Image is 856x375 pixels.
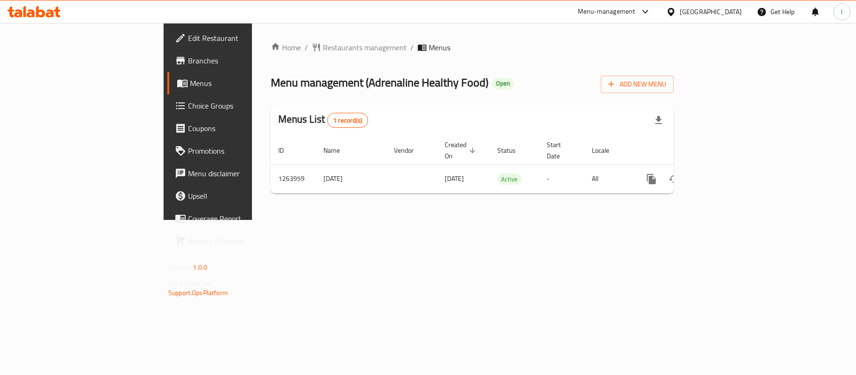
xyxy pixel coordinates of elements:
div: Total records count [327,113,368,128]
td: [DATE] [316,164,386,193]
span: 1.0.0 [193,261,207,273]
a: Edit Restaurant [167,27,306,49]
div: Active [497,173,521,185]
table: enhanced table [271,136,738,194]
span: [DATE] [445,172,464,185]
a: Promotions [167,140,306,162]
td: - [539,164,584,193]
span: Branches [188,55,299,66]
span: Active [497,174,521,185]
nav: breadcrumb [271,42,674,53]
a: Coverage Report [167,207,306,230]
span: Upsell [188,190,299,202]
span: 1 record(s) [328,116,368,125]
span: Menus [190,78,299,89]
a: Upsell [167,185,306,207]
button: Add New Menu [601,76,674,93]
h2: Menus List [278,112,368,128]
span: Edit Restaurant [188,32,299,44]
span: Menu management ( Adrenaline Healthy Food ) [271,72,488,93]
a: Support.OpsPlatform [168,287,228,299]
button: Change Status [663,168,685,190]
span: Coupons [188,123,299,134]
span: Menus [429,42,450,53]
span: Locale [592,145,621,156]
span: Created On [445,139,479,162]
div: Menu-management [578,6,636,17]
div: Export file [647,109,670,132]
a: Grocery Checklist [167,230,306,252]
a: Restaurants management [312,42,407,53]
span: Version: [168,261,191,273]
span: Restaurants management [323,42,407,53]
span: Status [497,145,528,156]
span: Coverage Report [188,213,299,224]
span: ID [278,145,296,156]
a: Choice Groups [167,94,306,117]
span: Vendor [394,145,426,156]
span: Name [323,145,352,156]
span: Open [492,79,514,87]
th: Actions [633,136,738,165]
button: more [640,168,663,190]
a: Coupons [167,117,306,140]
span: Choice Groups [188,100,299,111]
span: Grocery Checklist [188,235,299,247]
span: Menu disclaimer [188,168,299,179]
div: Open [492,78,514,89]
a: Menus [167,72,306,94]
li: / [410,42,414,53]
span: Add New Menu [608,78,666,90]
td: All [584,164,633,193]
a: Menu disclaimer [167,162,306,185]
span: l [841,7,842,17]
span: Get support on: [168,277,212,289]
span: Promotions [188,145,299,156]
div: [GEOGRAPHIC_DATA] [680,7,742,17]
a: Branches [167,49,306,72]
span: Start Date [547,139,573,162]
